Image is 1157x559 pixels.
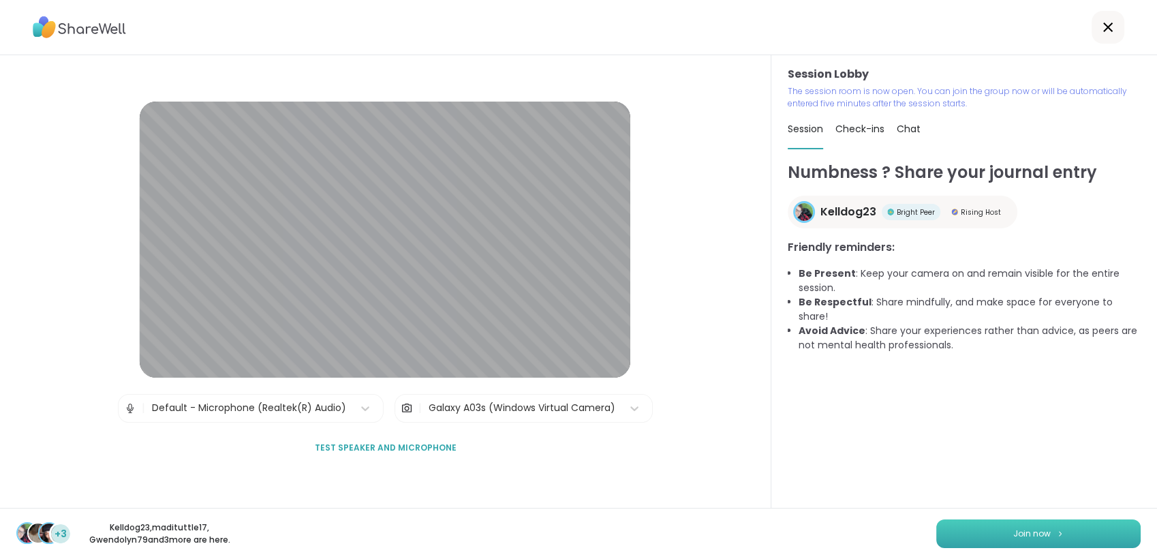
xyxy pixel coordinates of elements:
[795,203,813,221] img: Kelldog23
[788,122,823,136] span: Session
[788,239,1141,256] h3: Friendly reminders:
[401,395,413,422] img: Camera
[835,122,884,136] span: Check-ins
[788,196,1017,228] a: Kelldog23Kelldog23Bright PeerBright PeerRising HostRising Host
[897,207,935,217] span: Bright Peer
[788,66,1141,82] h3: Session Lobby
[799,295,871,309] b: Be Respectful
[309,434,461,462] button: Test speaker and microphone
[33,12,126,43] img: ShareWell Logo
[799,267,856,280] b: Be Present
[951,209,958,215] img: Rising Host
[142,395,145,422] span: |
[152,401,346,415] div: Default - Microphone (Realtek(R) Audio)
[83,522,236,546] p: Kelldog23 , madituttle17 , Gwendolyn79 and 3 more are here.
[18,524,37,543] img: Kelldog23
[314,442,456,454] span: Test speaker and microphone
[418,395,422,422] span: |
[820,204,876,220] span: Kelldog23
[788,85,1141,110] p: The session room is now open. You can join the group now or will be automatically entered five mi...
[1056,530,1064,537] img: ShareWell Logomark
[799,324,865,337] b: Avoid Advice
[961,207,1001,217] span: Rising Host
[897,122,921,136] span: Chat
[799,267,1141,295] li: : Keep your camera on and remain visible for the entire session.
[40,524,59,543] img: Gwendolyn79
[55,527,67,541] span: +3
[799,295,1141,324] li: : Share mindfully, and make space for everyone to share!
[799,324,1141,352] li: : Share your experiences rather than advice, as peers are not mental health professionals.
[1013,528,1051,540] span: Join now
[429,401,615,415] div: Galaxy A03s (Windows Virtual Camera)
[936,519,1141,548] button: Join now
[887,209,894,215] img: Bright Peer
[29,524,48,543] img: madituttle17
[788,160,1141,185] h1: Numbness ? Share your journal entry
[124,395,136,422] img: Microphone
